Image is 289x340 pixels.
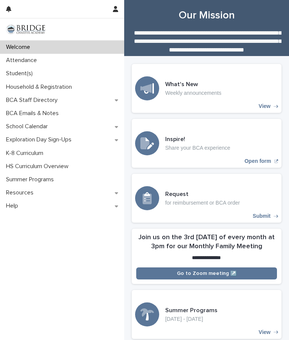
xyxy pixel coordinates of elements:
p: View [259,103,271,109]
p: K-8 Curriculum [3,150,49,157]
a: View [132,64,281,113]
p: View [259,329,271,335]
p: [DATE] - [DATE] [165,316,218,322]
p: Open form [245,158,271,164]
p: for reimbursement or BCA order [165,200,240,206]
a: Go to Zoom meeting ↗️ [136,267,277,279]
p: BCA Emails & Notes [3,110,65,117]
p: Household & Registration [3,83,78,91]
p: Help [3,202,24,209]
p: Summer Programs [3,176,60,183]
p: HS Curriculum Overview [3,163,75,170]
img: V1C1m3IdTEidaUdm9Hs0 [6,24,45,34]
a: Open form [132,119,281,168]
p: BCA Staff Directory [3,97,64,104]
p: Attendance [3,57,43,64]
p: Welcome [3,44,36,51]
p: School Calendar [3,123,54,130]
h3: Inspire! [165,135,230,143]
h3: Request [165,190,240,198]
h3: Summer Programs [165,307,218,314]
h2: Join us on the 3rd [DATE] of every month at 3pm for our Monthly Family Meeting [136,233,277,251]
h1: Our Mission [132,9,281,23]
p: Student(s) [3,70,39,77]
a: View [132,290,281,339]
p: Share your BCA experience [165,145,230,151]
p: Submit [253,213,271,219]
h3: What's New [165,80,221,88]
p: Weekly announcements [165,90,221,96]
p: Resources [3,189,40,196]
span: Go to Zoom meeting ↗️ [177,271,237,276]
a: Submit [132,174,281,223]
p: Exploration Day Sign-Ups [3,136,78,143]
